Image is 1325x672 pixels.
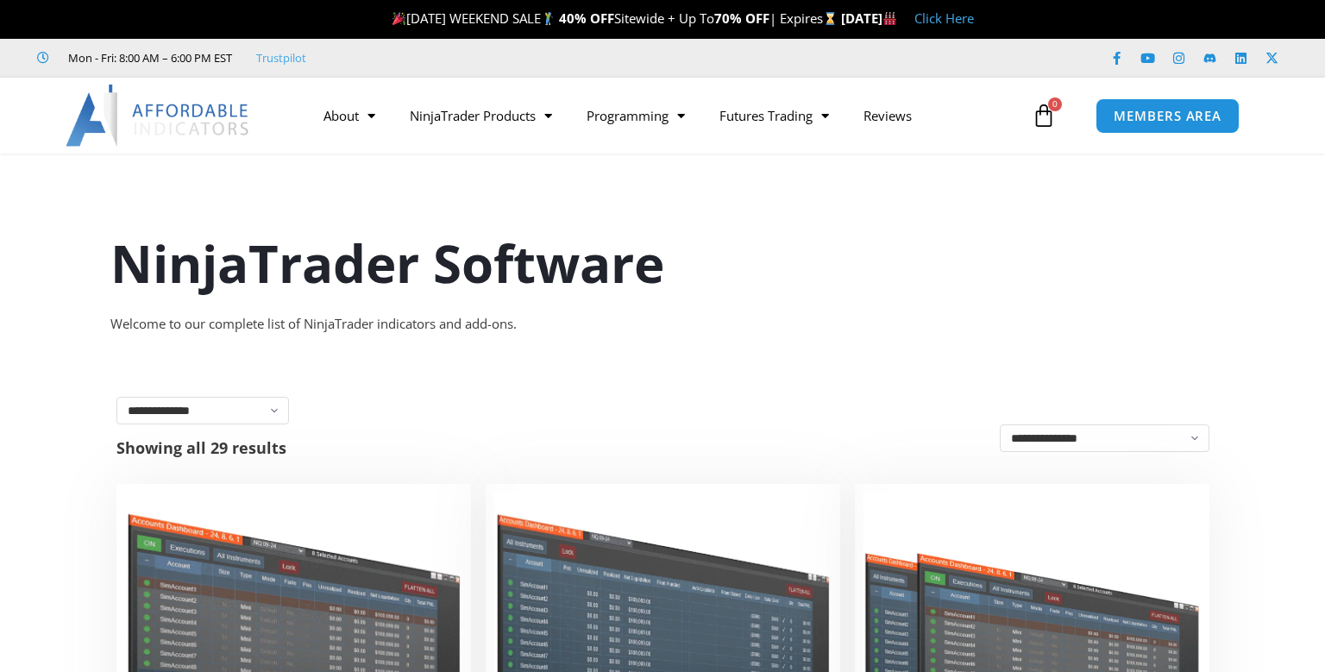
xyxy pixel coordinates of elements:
span: [DATE] WEEKEND SALE Sitewide + Up To | Expires [388,9,841,27]
strong: [DATE] [841,9,897,27]
a: Click Here [914,9,974,27]
img: ⌛ [824,12,837,25]
a: MEMBERS AREA [1096,98,1240,134]
a: Trustpilot [256,47,306,68]
a: NinjaTrader Products [392,96,569,135]
strong: 70% OFF [714,9,769,27]
img: 🎉 [392,12,405,25]
a: Reviews [846,96,929,135]
img: 🏭 [883,12,896,25]
a: Programming [569,96,702,135]
p: Showing all 29 results [116,440,286,455]
div: Welcome to our complete list of NinjaTrader indicators and add-ons. [110,312,1215,336]
span: Mon - Fri: 8:00 AM – 6:00 PM EST [64,47,232,68]
span: MEMBERS AREA [1114,110,1221,122]
select: Shop order [1000,424,1209,452]
a: Futures Trading [702,96,846,135]
a: About [306,96,392,135]
img: 🏌️‍♂️ [542,12,555,25]
span: 0 [1048,97,1062,111]
a: 0 [1006,91,1082,141]
strong: 40% OFF [559,9,614,27]
nav: Menu [306,96,1027,135]
img: LogoAI | Affordable Indicators – NinjaTrader [66,85,251,147]
h1: NinjaTrader Software [110,227,1215,299]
